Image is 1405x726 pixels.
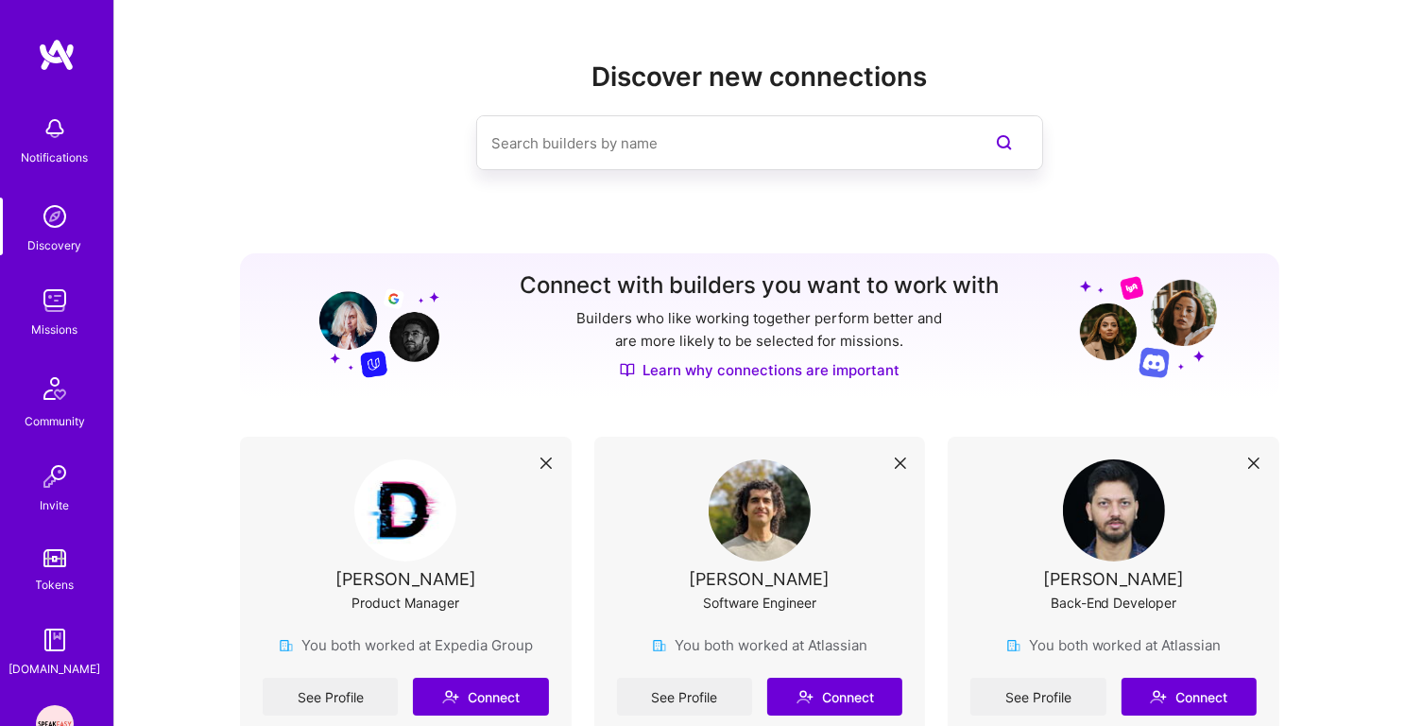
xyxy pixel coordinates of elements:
[38,38,76,72] img: logo
[620,360,900,380] a: Learn why connections are important
[9,659,101,679] div: [DOMAIN_NAME]
[263,678,398,716] a: See Profile
[36,575,75,595] div: Tokens
[1043,569,1184,589] div: [PERSON_NAME]
[36,198,74,235] img: discovery
[32,366,77,411] img: Community
[25,411,85,431] div: Community
[351,593,459,613] div: Product Manager
[22,147,89,167] div: Notifications
[1006,635,1222,655] div: You both worked at Atlassian
[1122,678,1257,716] button: Connect
[797,688,814,705] i: icon Connect
[36,458,74,495] img: Invite
[574,307,947,353] p: Builders who like working together perform better and are more likely to be selected for missions.
[689,569,830,589] div: [PERSON_NAME]
[1051,593,1177,613] div: Back-End Developer
[895,458,906,469] i: icon Close
[442,688,459,705] i: icon Connect
[703,593,816,613] div: Software Engineer
[970,678,1105,716] a: See Profile
[32,320,78,339] div: Missions
[1006,638,1021,653] img: company icon
[540,458,552,469] i: icon Close
[993,131,1016,154] i: icon SearchPurple
[1080,275,1217,378] img: Grow your network
[279,638,294,653] img: company icon
[1248,458,1259,469] i: icon Close
[620,362,635,378] img: Discover
[1150,688,1167,705] i: icon Connect
[43,549,66,567] img: tokens
[413,678,548,716] button: Connect
[240,61,1279,93] h2: Discover new connections
[491,119,952,167] input: Search builders by name
[652,635,867,655] div: You both worked at Atlassian
[279,635,533,655] div: You both worked at Expedia Group
[28,235,82,255] div: Discovery
[767,678,902,716] button: Connect
[1063,459,1165,562] img: User Avatar
[36,110,74,147] img: bell
[302,274,439,378] img: Grow your network
[709,459,811,562] img: User Avatar
[521,272,1000,300] h3: Connect with builders you want to work with
[36,621,74,659] img: guide book
[335,569,476,589] div: [PERSON_NAME]
[41,495,70,515] div: Invite
[617,678,752,716] a: See Profile
[652,638,667,653] img: company icon
[36,282,74,320] img: teamwork
[354,459,456,562] img: User Avatar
